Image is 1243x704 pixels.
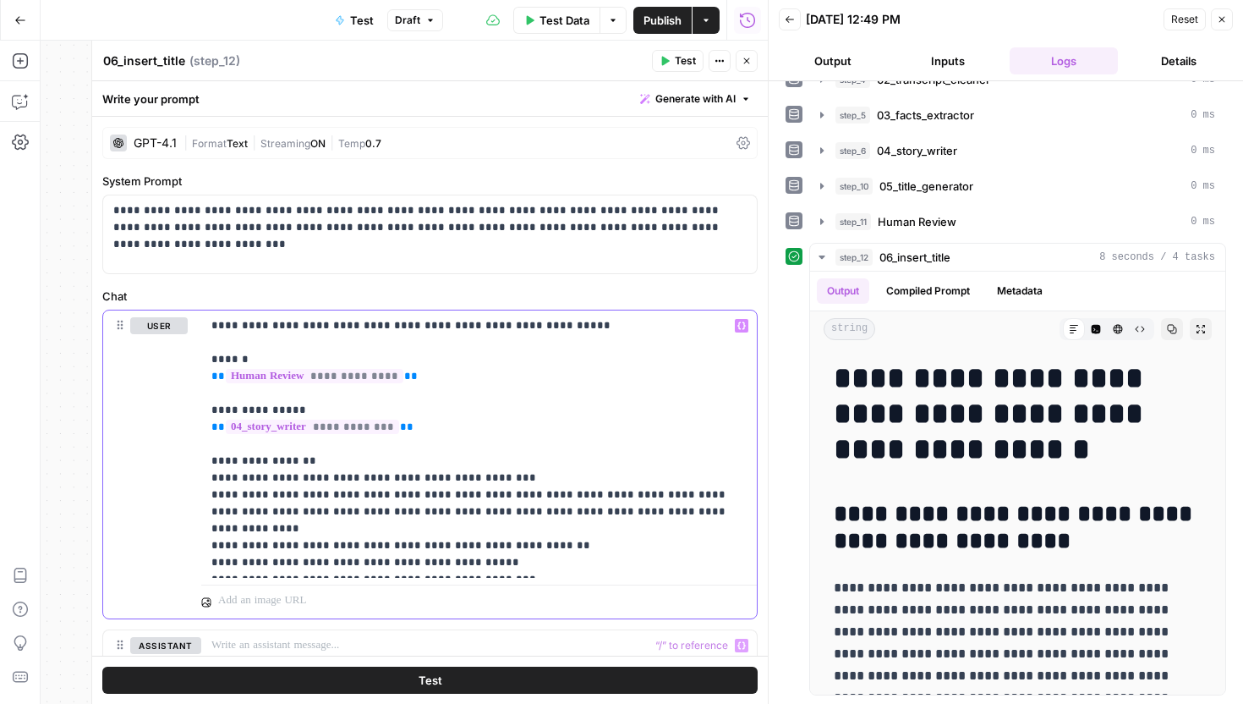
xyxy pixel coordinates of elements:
[102,173,758,190] label: System Prompt
[835,249,873,266] span: step_12
[1191,107,1215,123] span: 0 ms
[655,91,736,107] span: Generate with AI
[338,137,365,150] span: Temp
[130,317,188,334] button: user
[189,52,240,69] span: ( step_12 )
[810,102,1225,129] button: 0 ms
[227,137,248,150] span: Text
[675,53,696,69] span: Test
[1191,143,1215,158] span: 0 ms
[513,7,600,34] button: Test Data
[817,278,869,304] button: Output
[876,278,980,304] button: Compiled Prompt
[103,311,188,619] div: user
[835,178,873,195] span: step_10
[1171,12,1198,27] span: Reset
[835,142,870,159] span: step_6
[1010,47,1118,74] button: Logs
[102,667,758,694] button: Test
[539,12,589,29] span: Test Data
[350,12,374,29] span: Test
[310,137,326,150] span: ON
[643,12,682,29] span: Publish
[183,134,192,151] span: |
[633,7,692,34] button: Publish
[395,13,420,28] span: Draft
[325,7,384,34] button: Test
[894,47,1002,74] button: Inputs
[92,81,768,116] div: Write your prompt
[326,134,338,151] span: |
[810,137,1225,164] button: 0 ms
[102,288,758,305] label: Chat
[779,47,887,74] button: Output
[877,107,974,124] span: 03_facts_extractor
[987,278,1053,304] button: Metadata
[260,137,310,150] span: Streaming
[192,137,227,150] span: Format
[1125,47,1233,74] button: Details
[879,249,950,266] span: 06_insert_title
[419,672,442,689] span: Test
[103,52,185,69] textarea: 06_insert_title
[810,208,1225,235] button: 0 ms
[248,134,260,151] span: |
[879,178,973,195] span: 05_title_generator
[835,107,870,124] span: step_5
[1164,8,1206,30] button: Reset
[1191,214,1215,229] span: 0 ms
[633,88,758,110] button: Generate with AI
[1099,250,1215,265] span: 8 seconds / 4 tasks
[810,272,1225,695] div: 8 seconds / 4 tasks
[877,142,957,159] span: 04_story_writer
[878,213,956,230] span: Human Review
[824,318,875,340] span: string
[835,213,871,230] span: step_11
[652,50,704,72] button: Test
[134,137,177,149] div: GPT-4.1
[387,9,443,31] button: Draft
[810,244,1225,271] button: 8 seconds / 4 tasks
[130,637,201,654] button: assistant
[1191,179,1215,194] span: 0 ms
[365,137,381,150] span: 0.7
[810,173,1225,200] button: 0 ms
